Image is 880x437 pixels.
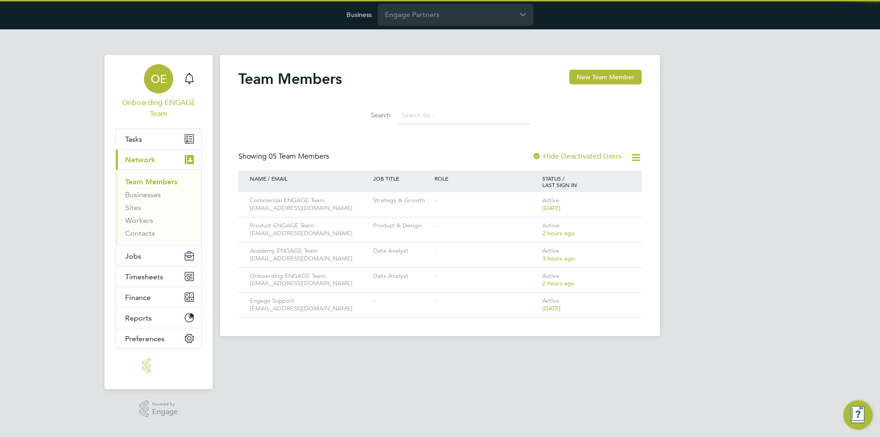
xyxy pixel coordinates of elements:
[371,217,432,234] div: Product & Design
[125,252,141,260] span: Jobs
[542,254,575,262] span: 3 hours ago
[125,177,177,186] a: Team Members
[125,203,141,212] a: Sites
[115,64,202,119] a: OEOnboarding ENGAGE Team
[125,293,151,302] span: Finance
[116,308,201,328] button: Reports
[371,268,432,285] div: Data Analyst
[125,272,163,281] span: Timesheets
[125,155,155,164] span: Network
[125,334,165,343] span: Preferences
[540,171,632,193] div: STATUS / LAST SIGN IN
[432,268,540,285] div: -
[139,400,178,418] a: Powered byEngage
[142,358,175,373] img: engage-logo-retina.png
[542,279,575,287] span: 2 hours ago
[116,170,201,245] div: Network
[116,149,201,170] button: Network
[247,243,371,267] div: Academy ENGAGE Team [EMAIL_ADDRESS][DOMAIN_NAME]
[397,106,531,124] input: Search for...
[540,243,632,267] div: Active
[540,268,632,293] div: Active
[116,287,201,307] button: Finance
[104,55,213,389] nav: Main navigation
[125,190,161,199] a: Businesses
[346,11,372,19] label: Business
[152,400,178,408] span: Powered by
[542,229,575,237] span: 2 hours ago
[371,171,432,186] div: JOB TITLE
[540,217,632,242] div: Active
[542,304,561,312] span: [DATE]
[247,192,371,217] div: Commercial ENGAGE Team [EMAIL_ADDRESS][DOMAIN_NAME]
[247,171,371,186] div: NAME / EMAIL
[238,152,331,161] div: Showing
[125,216,153,225] a: Workers
[432,243,540,260] div: -
[371,293,432,310] div: -
[542,204,561,212] span: [DATE]
[116,328,201,348] button: Preferences
[125,229,155,238] a: Contacts
[115,358,202,373] a: Go to home page
[569,70,642,84] button: New Team Member
[116,129,201,149] a: Tasks
[540,293,632,317] div: Active
[349,111,390,119] label: Search
[238,70,342,88] h2: Team Members
[532,152,621,161] label: Hide Deactivated Users
[540,192,632,217] div: Active
[151,73,167,85] span: OE
[371,192,432,209] div: Strategy & Growth
[125,314,152,322] span: Reports
[432,171,540,186] div: ROLE
[152,408,178,416] span: Engage
[269,152,329,161] span: 05 Team Members
[125,135,142,144] span: Tasks
[843,400,873,430] button: Engage Resource Center
[116,246,201,266] button: Jobs
[371,243,432,260] div: Data Analyst
[432,217,540,234] div: -
[115,97,202,119] span: Onboarding ENGAGE Team
[116,266,201,287] button: Timesheets
[247,268,371,293] div: Onboarding ENGAGE Team [EMAIL_ADDRESS][DOMAIN_NAME]
[432,293,540,310] div: -
[247,217,371,242] div: Product ENGAGE Team [EMAIL_ADDRESS][DOMAIN_NAME]
[247,293,371,317] div: Engage Support [EMAIL_ADDRESS][DOMAIN_NAME]
[432,192,540,209] div: -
